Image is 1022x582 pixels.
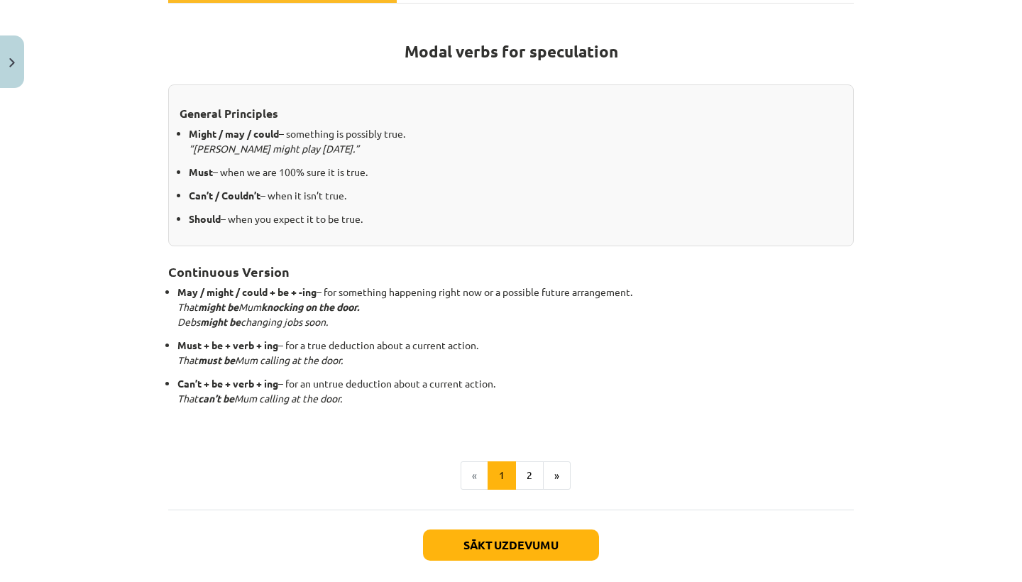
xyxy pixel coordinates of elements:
strong: Can’t + be + verb + ing [177,377,278,390]
strong: Can’t / Couldn’t [189,189,260,202]
strong: can’t be [198,392,234,405]
button: Sākt uzdevumu [423,529,599,561]
em: “[PERSON_NAME] might play [DATE].” [189,142,359,155]
strong: Must + be + verb + ing [177,339,278,351]
strong: might be [198,300,238,313]
p: – something is possibly true. [189,126,842,156]
strong: General Principles [180,106,278,121]
button: 2 [515,461,544,490]
strong: Modal verbs for speculation [405,41,618,62]
img: icon-close-lesson-0947bae3869378f0d4975bcd49f059093ad1ed9edebbc8119c70593378902aed.svg [9,58,15,67]
p: – when it isn’t true. [189,188,842,203]
p: – for something happening right now or a possible future arrangement. [177,285,854,329]
strong: May / might / could + be + -ing [177,285,317,298]
strong: must be [198,353,235,366]
nav: Page navigation example [168,461,854,490]
strong: knocking on the door. [261,300,359,313]
strong: Might / may / could [189,127,279,140]
p: – when we are 100% sure it is true. [189,165,842,180]
p: – for an untrue deduction about a current action. [177,376,854,406]
em: Debs changing jobs soon. [177,315,328,328]
strong: Should [189,212,221,225]
em: That Mum [177,300,359,313]
strong: Must [189,165,213,178]
strong: might be [200,315,241,328]
strong: Continuous Version [168,263,290,280]
button: 1 [488,461,516,490]
em: That Mum calling at the door. [177,392,342,405]
button: » [543,461,571,490]
em: That Mum calling at the door. [177,353,343,366]
p: – for a true deduction about a current action. [177,338,854,368]
p: – when you expect it to be true. [189,212,842,226]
